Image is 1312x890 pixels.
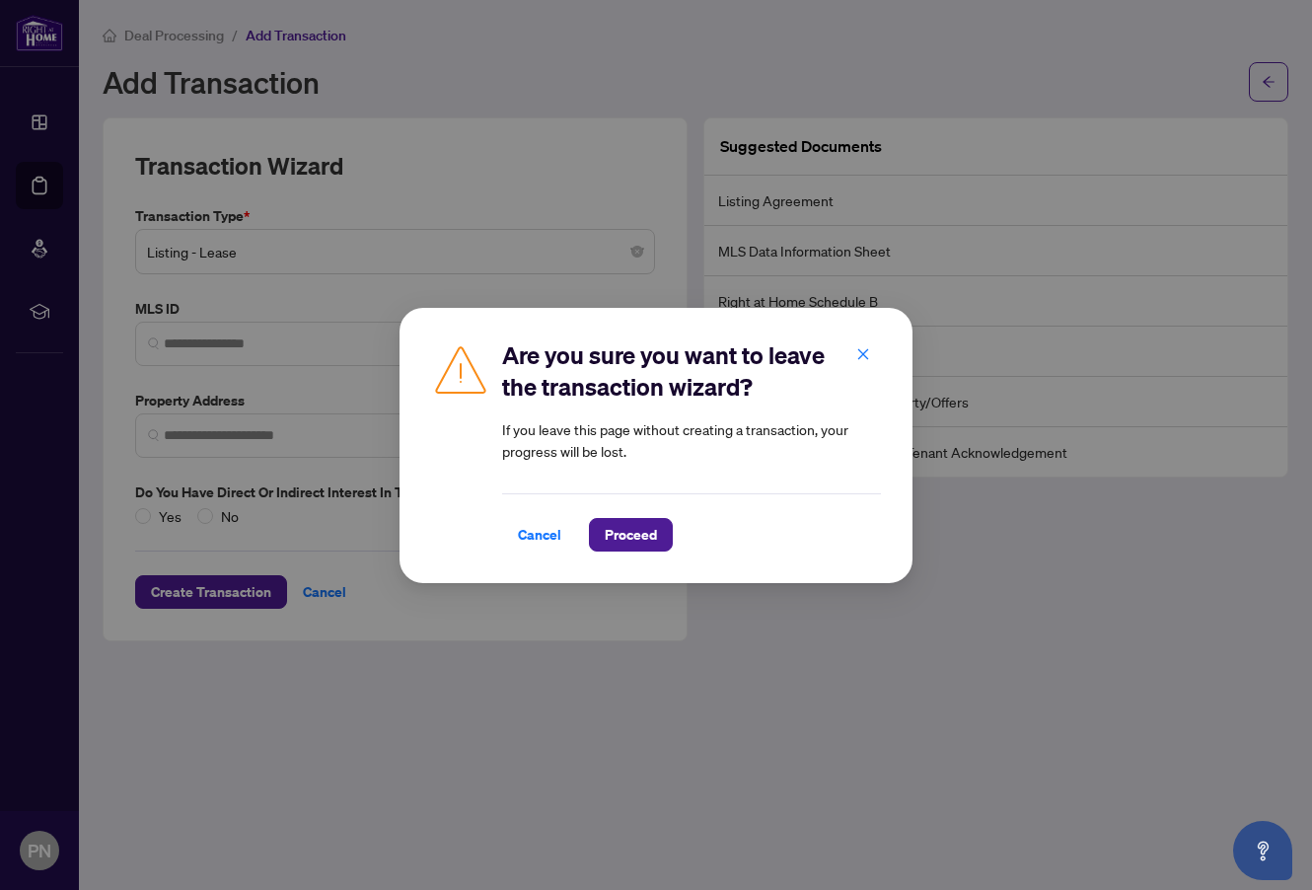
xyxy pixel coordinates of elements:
h2: Are you sure you want to leave the transaction wizard? [502,339,881,403]
span: close [856,346,870,360]
span: Cancel [518,519,561,551]
button: Open asap [1233,821,1292,880]
button: Proceed [589,518,673,552]
button: Cancel [502,518,577,552]
span: Proceed [605,519,657,551]
article: If you leave this page without creating a transaction, your progress will be lost. [502,418,881,462]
